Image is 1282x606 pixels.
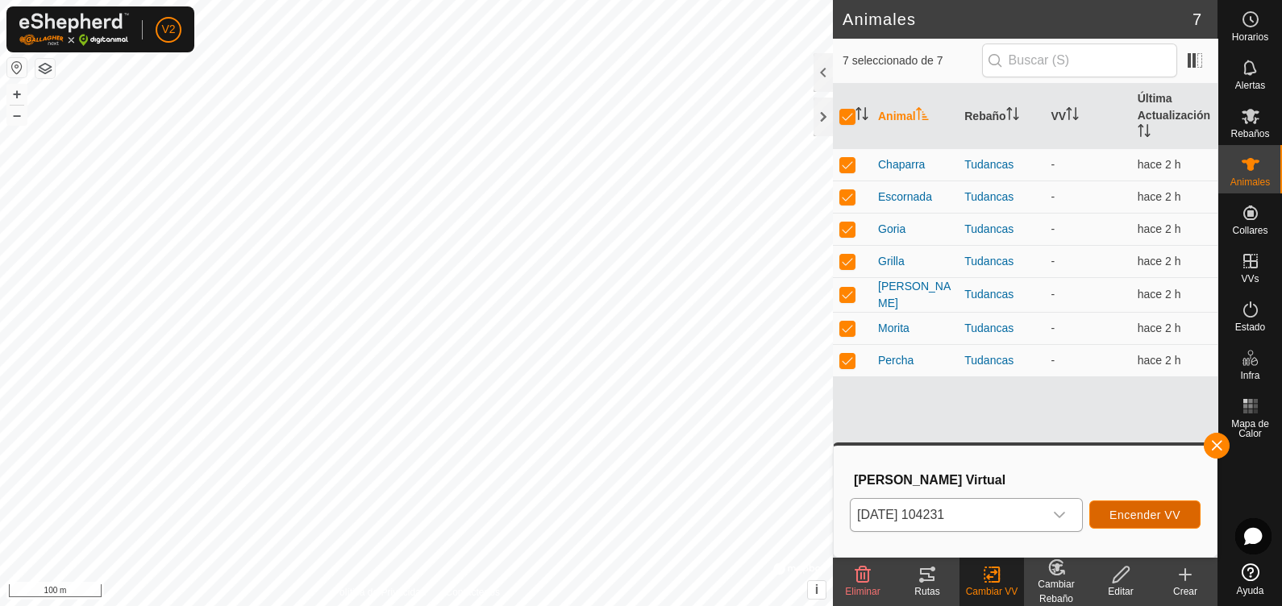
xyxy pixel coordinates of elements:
p-sorticon: Activar para ordenar [1006,110,1019,122]
span: Chaparra [878,156,925,173]
p-sorticon: Activar para ordenar [855,110,868,122]
span: Morita [878,320,909,337]
th: Rebaño [958,84,1044,149]
h2: Animales [843,10,1193,29]
span: VVs [1241,274,1259,284]
p-sorticon: Activar para ordenar [1138,127,1151,139]
span: Rebaños [1230,129,1269,139]
p-sorticon: Activar para ordenar [916,110,929,122]
span: [PERSON_NAME] [878,278,951,312]
div: Editar [1088,584,1153,599]
th: Animal [872,84,958,149]
img: Logo Gallagher [19,13,129,46]
a: Ayuda [1218,557,1282,602]
div: Tudancas [964,189,1038,205]
span: Goria [878,221,905,238]
span: 15 ago 2025, 11:09 [1138,322,1181,334]
span: Horarios [1232,32,1268,42]
div: Tudancas [964,253,1038,270]
span: 7 seleccionado de 7 [843,52,982,69]
span: 15 ago 2025, 11:09 [1138,222,1181,235]
button: Encender VV [1089,500,1201,529]
div: Cambiar Rebaño [1024,577,1088,606]
span: 15 ago 2025, 11:09 [1138,288,1181,301]
span: Infra [1240,371,1259,380]
span: Animales [1230,177,1270,187]
button: Capas del Mapa [35,59,55,78]
span: Percha [878,352,914,369]
button: i [808,581,826,599]
button: Restablecer Mapa [7,58,27,77]
span: 15 ago 2025, 11:08 [1138,354,1181,367]
div: Cambiar VV [959,584,1024,599]
span: V2 [161,21,175,38]
div: dropdown trigger [1043,499,1076,531]
a: Política de Privacidad [333,585,426,600]
span: Estado [1235,322,1265,332]
div: Tudancas [964,286,1038,303]
span: Encender VV [1109,508,1180,521]
span: 7 [1193,7,1201,31]
app-display-virtual-paddock-transition: - [1051,322,1055,334]
span: Eliminar [845,586,880,597]
span: i [815,583,818,596]
th: Última Actualización [1131,84,1217,149]
span: Alertas [1235,81,1265,90]
button: + [7,85,27,104]
app-display-virtual-paddock-transition: - [1051,255,1055,268]
span: 2025-08-15 104231 [851,499,1043,531]
div: Tudancas [964,221,1038,238]
h3: [PERSON_NAME] Virtual [854,472,1201,488]
div: Rutas [895,584,959,599]
th: VV [1045,84,1131,149]
div: Tudancas [964,156,1038,173]
span: 15 ago 2025, 11:08 [1138,190,1181,203]
span: Escornada [878,189,932,205]
app-display-virtual-paddock-transition: - [1051,354,1055,367]
div: Tudancas [964,352,1038,369]
div: Tudancas [964,320,1038,337]
app-display-virtual-paddock-transition: - [1051,222,1055,235]
app-display-virtual-paddock-transition: - [1051,158,1055,171]
span: 15 ago 2025, 11:09 [1138,158,1181,171]
div: Crear [1153,584,1217,599]
a: Contáctenos [446,585,500,600]
span: Mapa de Calor [1222,419,1278,438]
span: Grilla [878,253,905,270]
app-display-virtual-paddock-transition: - [1051,288,1055,301]
span: Collares [1232,226,1267,235]
button: – [7,106,27,125]
span: Ayuda [1237,586,1264,596]
span: 15 ago 2025, 11:09 [1138,255,1181,268]
app-display-virtual-paddock-transition: - [1051,190,1055,203]
p-sorticon: Activar para ordenar [1066,110,1079,122]
input: Buscar (S) [982,44,1177,77]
